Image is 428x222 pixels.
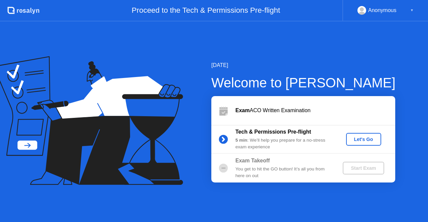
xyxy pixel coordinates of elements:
b: 5 min [235,138,247,143]
div: Start Exam [345,165,381,171]
div: : We’ll help you prepare for a no-stress exam experience [235,137,332,151]
div: [DATE] [211,61,396,69]
button: Start Exam [343,162,384,174]
b: Exam Takeoff [235,158,270,163]
b: Tech & Permissions Pre-flight [235,129,311,135]
div: ACO Written Examination [235,106,395,115]
div: You get to hit the GO button! It’s all you from here on out [235,166,332,179]
button: Let's Go [346,133,381,146]
div: Let's Go [349,137,379,142]
div: ▼ [410,6,414,15]
div: Anonymous [368,6,397,15]
div: Welcome to [PERSON_NAME] [211,73,396,93]
b: Exam [235,107,250,113]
